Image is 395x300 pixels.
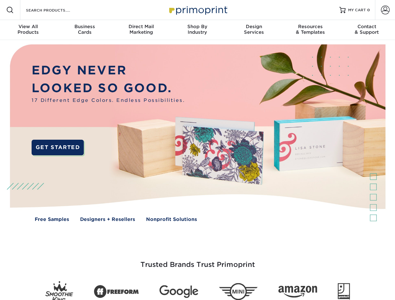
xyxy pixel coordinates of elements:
a: Designers + Resellers [80,216,135,223]
a: Resources& Templates [282,20,338,40]
a: Shop ByIndustry [169,20,225,40]
div: & Templates [282,24,338,35]
div: & Support [339,24,395,35]
img: Google [160,285,198,298]
span: Business [56,24,113,29]
a: Contact& Support [339,20,395,40]
span: 0 [367,8,370,12]
span: Shop By [169,24,225,29]
a: Nonprofit Solutions [146,216,197,223]
img: Goodwill [338,283,350,300]
div: Cards [56,24,113,35]
a: BusinessCards [56,20,113,40]
img: Primoprint [166,3,229,17]
span: Design [226,24,282,29]
a: Direct MailMarketing [113,20,169,40]
span: Resources [282,24,338,29]
a: Free Samples [35,216,69,223]
a: GET STARTED [32,140,84,155]
span: MY CART [348,7,366,13]
div: Services [226,24,282,35]
img: Amazon [278,286,317,298]
h3: Trusted Brands Trust Primoprint [15,246,381,276]
span: Contact [339,24,395,29]
p: EDGY NEVER [32,62,185,79]
span: 17 Different Edge Colors. Endless Possibilities. [32,97,185,104]
input: SEARCH PRODUCTS..... [25,6,86,14]
p: LOOKED SO GOOD. [32,79,185,97]
a: DesignServices [226,20,282,40]
span: Direct Mail [113,24,169,29]
div: Marketing [113,24,169,35]
div: Industry [169,24,225,35]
